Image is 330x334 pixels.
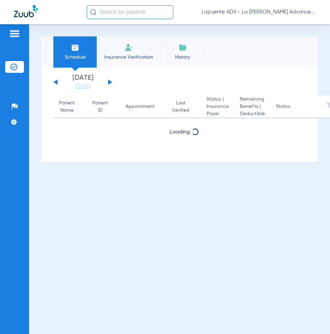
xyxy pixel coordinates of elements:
div: Patient ID [92,100,108,114]
img: History [179,43,187,52]
th: Status [270,96,317,118]
span: Deductible [240,110,265,118]
input: Search for patients [87,5,173,19]
a: [DATE] [62,83,104,90]
img: Schedule [71,43,79,52]
span: History [166,54,199,61]
div: Last Verified [172,100,189,114]
th: Remaining Benefits | [234,96,270,118]
span: Lapuente ADV - La [PERSON_NAME] Advanced Dentistry [202,9,316,16]
img: Zuub Logo [14,5,38,17]
div: Patient Name [59,100,75,114]
img: hamburger-icon [9,29,20,38]
th: Status | [201,96,234,118]
div: Patient ID [92,100,114,114]
img: Search Icon [90,9,96,15]
div: Last Verified [172,100,196,114]
div: Appointment [125,103,161,110]
div: Patient Name [59,100,81,114]
li: [DATE] [62,75,104,90]
span: Insurance Payer [207,103,229,118]
span: Loading [170,129,190,135]
img: Manual Insurance Verification [125,43,133,52]
div: Appointment [125,103,155,110]
span: Schedule [59,54,92,61]
span: Insurance Verification [102,54,156,61]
